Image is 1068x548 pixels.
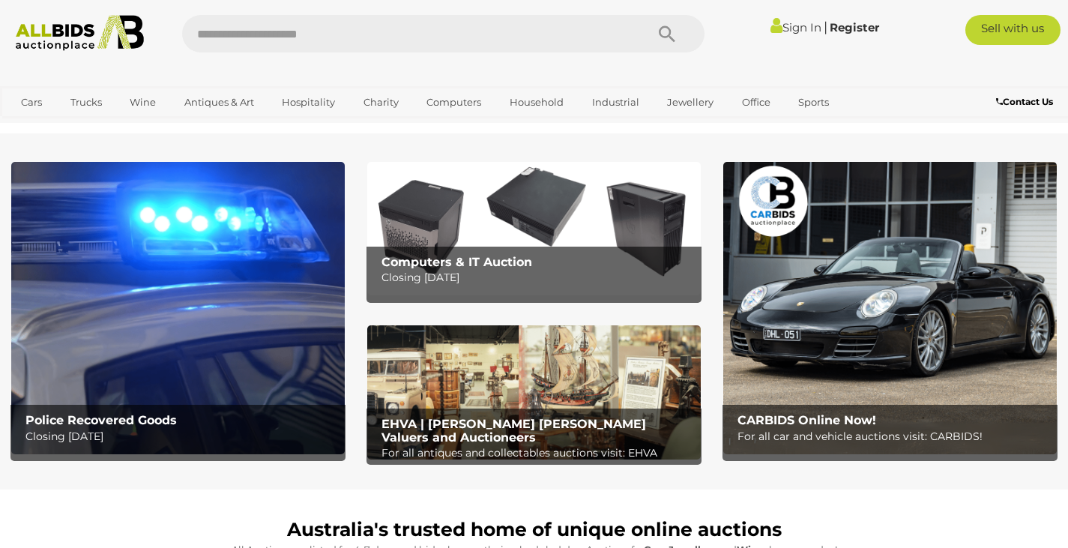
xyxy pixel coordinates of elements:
[367,162,701,295] img: Computers & IT Auction
[11,162,345,454] img: Police Recovered Goods
[61,90,112,115] a: Trucks
[965,15,1061,45] a: Sell with us
[417,90,491,115] a: Computers
[11,162,345,454] a: Police Recovered Goods Police Recovered Goods Closing [DATE]
[630,15,705,52] button: Search
[11,115,137,139] a: [GEOGRAPHIC_DATA]
[367,325,701,459] a: EHVA | Evans Hastings Valuers and Auctioneers EHVA | [PERSON_NAME] [PERSON_NAME] Valuers and Auct...
[120,90,166,115] a: Wine
[830,20,879,34] a: Register
[737,413,876,427] b: CARBIDS Online Now!
[723,162,1057,454] img: CARBIDS Online Now!
[367,325,701,459] img: EHVA | Evans Hastings Valuers and Auctioneers
[19,520,1049,541] h1: Australia's trusted home of unique online auctions
[25,413,177,427] b: Police Recovered Goods
[788,90,839,115] a: Sports
[500,90,573,115] a: Household
[381,268,694,287] p: Closing [DATE]
[657,90,723,115] a: Jewellery
[381,255,532,269] b: Computers & IT Auction
[996,96,1053,107] b: Contact Us
[732,90,780,115] a: Office
[737,427,1050,446] p: For all car and vehicle auctions visit: CARBIDS!
[175,90,264,115] a: Antiques & Art
[11,90,52,115] a: Cars
[367,162,701,295] a: Computers & IT Auction Computers & IT Auction Closing [DATE]
[996,94,1057,110] a: Contact Us
[272,90,345,115] a: Hospitality
[354,90,408,115] a: Charity
[824,19,827,35] span: |
[8,15,151,51] img: Allbids.com.au
[381,444,694,463] p: For all antiques and collectables auctions visit: EHVA
[770,20,821,34] a: Sign In
[25,427,338,446] p: Closing [DATE]
[582,90,649,115] a: Industrial
[723,162,1057,454] a: CARBIDS Online Now! CARBIDS Online Now! For all car and vehicle auctions visit: CARBIDS!
[381,417,646,445] b: EHVA | [PERSON_NAME] [PERSON_NAME] Valuers and Auctioneers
